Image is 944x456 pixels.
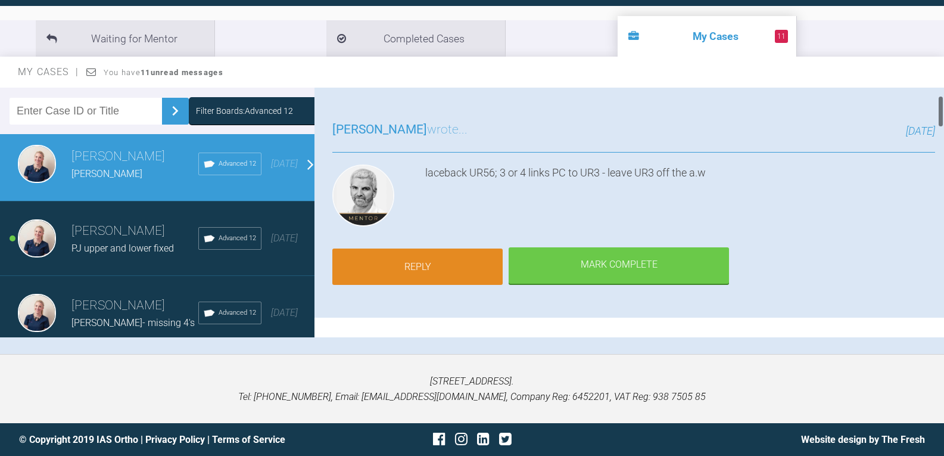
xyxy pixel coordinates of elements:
div: © Copyright 2019 IAS Ortho | | [19,432,321,448]
div: Filter Boards: Advanced 12 [196,104,293,117]
span: You have [104,68,223,77]
span: 11 [775,30,788,43]
input: Enter Case ID or Title [10,98,162,125]
div: laceback UR56; 3 or 4 links PC to UR3 - leave UR3 off the a.w [425,165,935,231]
span: Advanced 12 [219,159,256,169]
span: PJ upper and lower fixed [71,243,174,254]
h3: [PERSON_NAME] [71,221,198,241]
h3: [PERSON_NAME] [71,147,198,167]
img: Olivia Nixon [18,219,56,258]
span: [DATE] [906,125,935,137]
a: Reply [332,249,503,286]
a: Terms of Service [212,434,285,445]
h3: [PERSON_NAME] [71,296,198,316]
li: Completed Cases [326,20,505,57]
h3: wrote... [332,120,468,140]
span: Advanced 12 [219,308,256,318]
a: Website design by The Fresh [801,434,925,445]
span: [DATE] [271,232,298,244]
img: Olivia Nixon [18,294,56,332]
span: [PERSON_NAME]- missing 4's [71,317,195,328]
span: Advanced 12 [219,233,256,244]
span: [PERSON_NAME] [332,122,427,137]
strong: 11 unread messages [141,68,223,77]
li: My Cases [618,16,796,57]
span: [PERSON_NAME] [71,168,142,179]
span: [DATE] [271,158,298,169]
a: Privacy Policy [145,434,205,445]
li: Waiting for Mentor [36,20,214,57]
img: chevronRight.28bd32b0.svg [166,101,185,120]
span: My Cases [18,66,79,77]
h3: wrote... [332,336,468,356]
img: Olivia Nixon [18,145,56,183]
span: [DATE] [271,307,298,318]
p: [STREET_ADDRESS]. Tel: [PHONE_NUMBER], Email: [EMAIL_ADDRESS][DOMAIN_NAME], Company Reg: 6452201,... [19,374,925,404]
div: Mark Complete [509,247,729,284]
img: Ross Hobson [332,165,394,227]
